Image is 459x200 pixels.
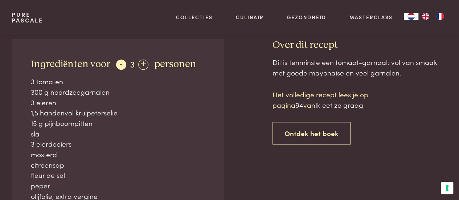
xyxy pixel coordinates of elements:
[31,128,204,139] div: sla
[31,180,204,191] div: peper
[31,149,204,160] div: mosterd
[272,57,447,78] div: Dit is tenminste een tomaat-garnaal: vol van smaak met goede mayonaise en veel garnalen.
[295,100,303,110] span: 94
[130,58,135,70] span: 3
[272,89,396,110] p: Het volledige recept lees je op pagina van
[315,100,363,110] span: Ik eet zo graag
[12,12,43,23] a: PurePascale
[31,59,110,69] span: Ingrediënten voor
[433,13,447,20] a: FR
[272,39,447,52] h3: Over dit recept
[404,13,418,20] a: NL
[441,182,453,194] button: Uw voorkeuren voor toestemming voor trackingtechnologieën
[31,76,204,87] div: 3 tomaten
[31,170,204,180] div: fleur de sel
[31,118,204,128] div: 15 g pijnboompitten
[418,13,433,20] a: EN
[31,139,204,149] div: 3 eierdooiers
[31,97,204,108] div: 3 eieren
[404,13,447,20] aside: Language selected: Nederlands
[138,60,148,70] div: +
[116,60,126,70] div: -
[349,13,392,21] a: Masterclass
[236,13,264,21] a: Culinair
[31,160,204,170] div: citroensap
[287,13,326,21] a: Gezondheid
[272,122,351,145] a: Ontdek het boek
[418,13,447,20] ul: Language list
[31,87,204,97] div: 300 g noordzeegarnalen
[154,59,196,69] span: personen
[176,13,213,21] a: Collecties
[31,107,204,118] div: 1,5 handenvol krulpeterselie
[404,13,418,20] div: Language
